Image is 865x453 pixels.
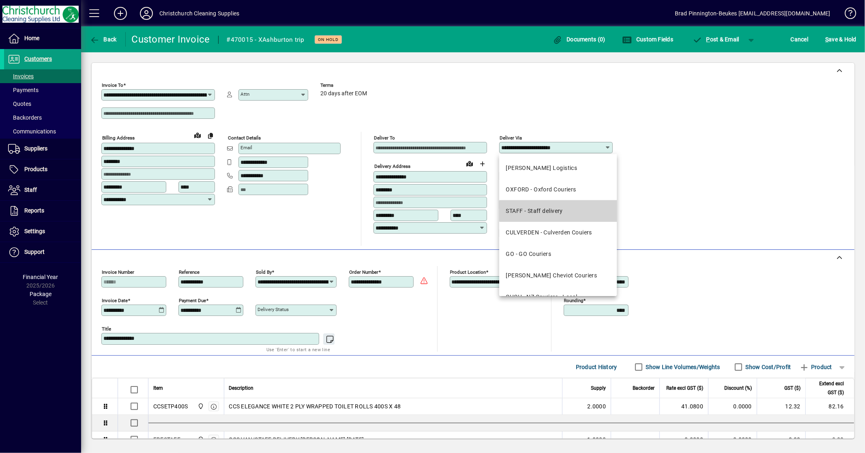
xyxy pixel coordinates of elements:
mat-label: Attn [240,91,249,97]
a: Knowledge Base [839,2,855,28]
a: Payments [4,83,81,97]
span: Invoices [8,73,34,79]
span: Backorders [8,114,42,121]
mat-option: CULVERDEN - Culverden Couiers [499,222,617,243]
span: Reports [24,207,44,214]
td: 12.32 [757,398,805,415]
span: Documents (0) [553,36,605,43]
td: 0.00 [757,432,805,448]
mat-label: Payment due [179,298,206,303]
span: P [706,36,710,43]
span: Payments [8,87,39,93]
span: Christchurch Cleaning Supplies Ltd [195,435,205,444]
div: [PERSON_NAME] Logistics [506,164,577,172]
a: Communications [4,125,81,138]
span: Item [153,384,163,393]
mat-label: Order number [349,269,378,275]
span: Description [229,384,254,393]
div: CCSETP400S [153,402,188,410]
button: Custom Fields [620,32,676,47]
mat-label: Invoice To [102,82,123,88]
span: Quotes [8,101,31,107]
span: Christchurch Cleaning Supplies Ltd [195,402,205,411]
span: Discount (%) [724,384,752,393]
mat-label: Sold by [256,269,272,275]
span: Cancel [791,33,809,46]
span: Package [30,291,52,297]
div: FRESTAFF [153,436,180,444]
a: Staff [4,180,81,200]
mat-option: WALKER - Walker Logistics [499,157,617,179]
span: ave & Hold [825,33,856,46]
mat-option: CHCH - NZ Couriers - Local [499,286,617,308]
button: Product [795,360,836,374]
td: 0.0000 [708,432,757,448]
span: On hold [318,37,339,42]
button: Back [88,32,119,47]
div: GO - GO Couriers [506,250,551,258]
a: View on map [463,157,476,170]
button: Documents (0) [551,32,607,47]
span: Backorder [633,384,655,393]
span: Communications [8,128,56,135]
span: Extend excl GST ($) [811,379,844,397]
a: Reports [4,201,81,221]
button: Profile [133,6,159,21]
span: 2.0000 [588,402,606,410]
div: Christchurch Cleaning Supplies [159,7,239,20]
span: Settings [24,228,45,234]
span: Rate excl GST ($) [666,384,703,393]
span: Support [24,249,45,255]
mat-label: Invoice number [102,269,134,275]
button: Product History [573,360,620,374]
span: Terms [320,83,369,88]
div: Brad Pinnington-Beukes [EMAIL_ADDRESS][DOMAIN_NAME] [675,7,831,20]
app-page-header-button: Back [81,32,126,47]
mat-hint: Use 'Enter' to start a new line [266,345,330,354]
div: OXFORD - Oxford Couriers [506,185,576,194]
a: Invoices [4,69,81,83]
mat-label: Rounding [564,298,584,303]
span: Products [24,166,47,172]
td: 0.0000 [708,398,757,415]
label: Show Line Volumes/Weights [644,363,720,371]
a: Home [4,28,81,49]
mat-option: STAFF - Staff delivery [499,200,617,222]
span: ost & Email [692,36,739,43]
button: Choose address [476,157,489,170]
span: Financial Year [23,274,58,280]
span: Product [799,361,832,374]
span: Product History [576,361,617,374]
button: Post & Email [688,32,743,47]
a: Quotes [4,97,81,111]
span: Supply [591,384,606,393]
span: Staff [24,187,37,193]
mat-label: Product location [450,269,486,275]
mat-label: Reference [179,269,200,275]
td: 82.16 [805,398,854,415]
div: #470015 - XAshburton trip [227,33,305,46]
div: 41.0800 [665,402,703,410]
mat-label: Title [102,326,111,332]
button: Copy to Delivery address [204,129,217,142]
span: 20 days after EOM [320,90,367,97]
span: Home [24,35,39,41]
span: Back [90,36,117,43]
a: Support [4,242,81,262]
span: S [825,36,829,43]
button: Add [107,6,133,21]
div: [PERSON_NAME] Cheviot Couriers [506,271,597,280]
a: Suppliers [4,139,81,159]
button: Save & Hold [823,32,859,47]
div: CHCH - NZ Couriers - Local [506,293,577,301]
span: Customers [24,56,52,62]
div: 0.0000 [665,436,703,444]
mat-option: OXFORD - Oxford Couriers [499,179,617,200]
a: Products [4,159,81,180]
span: 1.0000 [588,436,606,444]
div: Customer Invoice [132,33,210,46]
a: Settings [4,221,81,242]
span: CCS ELEGANCE WHITE 2 PLY WRAPPED TOILET ROLLS 400S X 48 [229,402,401,410]
span: CCS VAN/STAFF DELIVERY [PERSON_NAME] [DATE] [229,436,364,444]
button: Cancel [789,32,811,47]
